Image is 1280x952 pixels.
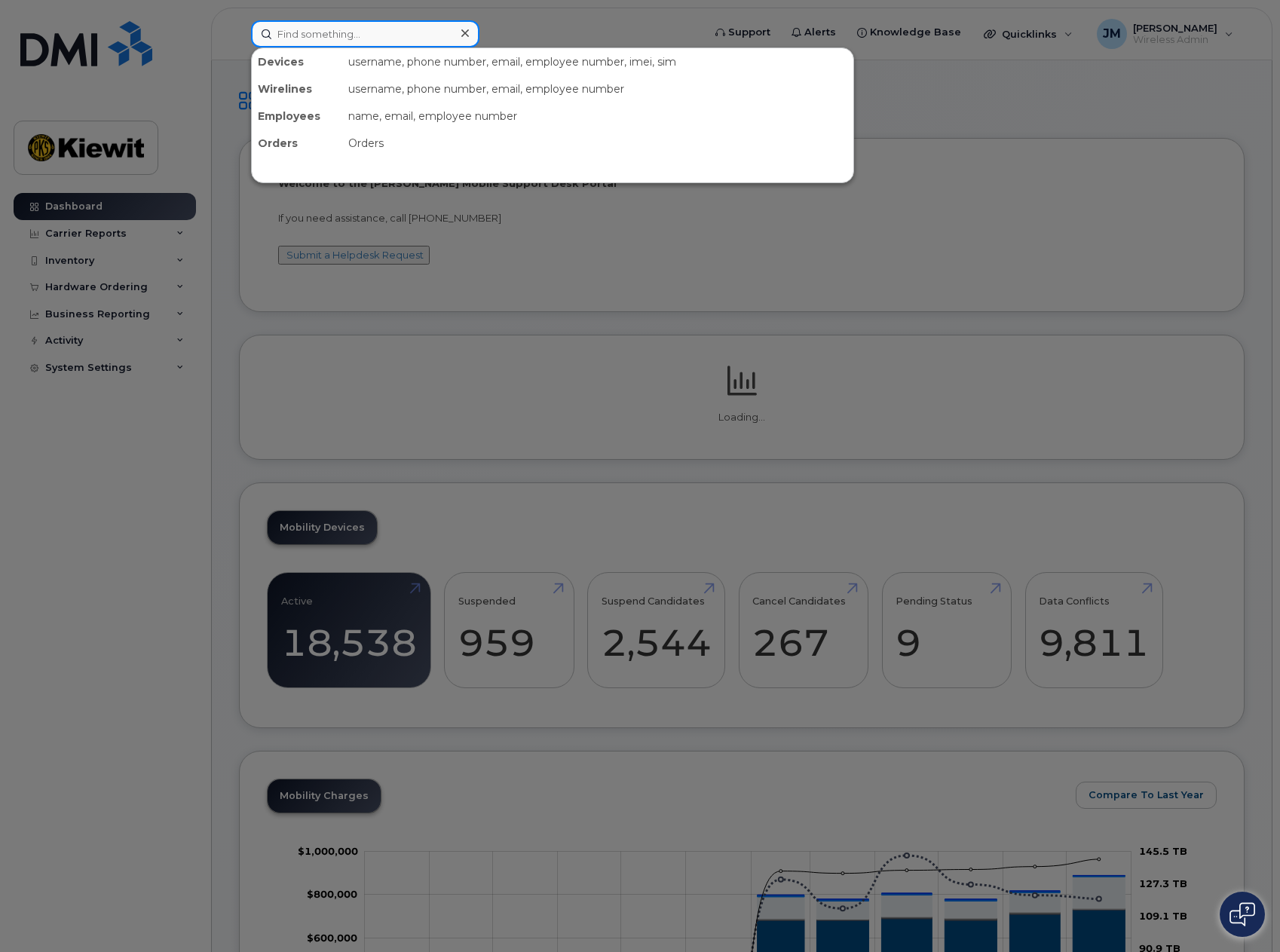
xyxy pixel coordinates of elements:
[342,130,853,157] div: Orders
[252,48,342,75] div: Devices
[252,130,342,157] div: Orders
[342,48,853,75] div: username, phone number, email, employee number, imei, sim
[252,75,342,103] div: Wirelines
[252,103,342,130] div: Employees
[342,75,853,103] div: username, phone number, email, employee number
[1229,902,1255,926] img: Open chat
[342,103,853,130] div: name, email, employee number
